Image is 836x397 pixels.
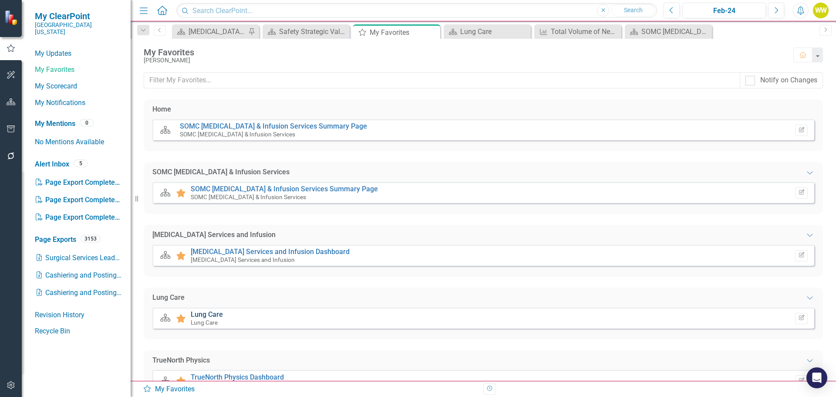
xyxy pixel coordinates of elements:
[191,373,284,381] a: TrueNorth Physics Dashboard
[74,159,88,167] div: 5
[35,174,122,191] div: Page Export Completed: SOMC [MEDICAL_DATA] Infusion Services Summary Page
[191,310,223,319] a: Lung Care
[152,105,171,115] div: Home
[180,131,295,138] small: SOMC [MEDICAL_DATA] & Infusion Services
[35,249,122,267] a: Surgical Services Leadership Summary Report
[191,185,378,193] a: SOMC [MEDICAL_DATA] & Infusion Services Summary Page
[35,191,122,209] div: Page Export Completed: [MEDICAL_DATA] Services and Infusion Dashboard
[35,235,76,245] a: Page Exports
[35,133,122,151] div: No Mentions Available
[446,26,529,37] a: Lung Care
[35,159,69,170] a: Alert Inbox
[35,326,122,336] a: Recycle Bin
[370,27,438,38] div: My Favorites
[80,119,94,127] div: 0
[35,65,122,75] a: My Favorites
[795,125,808,136] button: Set Home Page
[624,7,643,14] span: Search
[35,81,122,92] a: My Scorecard
[4,10,20,26] img: ClearPoint Strategy
[176,3,657,18] input: Search ClearPoint...
[144,57,785,64] div: [PERSON_NAME]
[81,235,101,242] div: 3153
[35,284,122,302] a: Cashiering and Posting Data
[143,384,477,394] div: My Favorites
[685,6,763,16] div: Feb-24
[191,248,350,256] a: [MEDICAL_DATA] Services and Infusion Dashboard
[265,26,347,37] a: Safety Strategic Value Dashboard
[35,119,75,129] a: My Mentions
[144,48,785,57] div: My Favorites
[760,75,817,85] div: Notify on Changes
[35,209,122,226] div: Page Export Completed: [MEDICAL_DATA] Services and Infusion Dashboard
[152,167,290,177] div: SOMC [MEDICAL_DATA] & Infusion Services
[191,193,306,200] small: SOMC [MEDICAL_DATA] & Infusion Services
[279,26,347,37] div: Safety Strategic Value Dashboard
[35,49,122,59] a: My Updates
[460,26,529,37] div: Lung Care
[174,26,246,37] a: [MEDICAL_DATA] Services and Infusion Dashboard
[35,310,122,320] a: Revision History
[682,3,766,18] button: Feb-24
[35,98,122,108] a: My Notifications
[35,267,122,284] a: Cashiering and Posting Data
[806,367,827,388] div: Open Intercom Messenger
[180,122,367,130] a: SOMC [MEDICAL_DATA] & Infusion Services Summary Page
[611,4,655,17] button: Search
[813,3,829,18] button: WW
[536,26,619,37] a: Total Volume of New [MEDICAL_DATA] Cases
[551,26,619,37] div: Total Volume of New [MEDICAL_DATA] Cases
[152,356,210,366] div: TrueNorth Physics
[35,21,122,36] small: [GEOGRAPHIC_DATA][US_STATE]
[189,26,246,37] div: [MEDICAL_DATA] Services and Infusion Dashboard
[627,26,710,37] a: SOMC [MEDICAL_DATA] & Infusion Services Summary Page
[191,256,295,263] small: [MEDICAL_DATA] Services and Infusion
[35,11,122,21] span: My ClearPoint
[152,230,276,240] div: [MEDICAL_DATA] Services and Infusion
[152,293,185,303] div: Lung Care
[191,319,218,326] small: Lung Care
[641,26,710,37] div: SOMC [MEDICAL_DATA] & Infusion Services Summary Page
[144,72,740,88] input: Filter My Favorites...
